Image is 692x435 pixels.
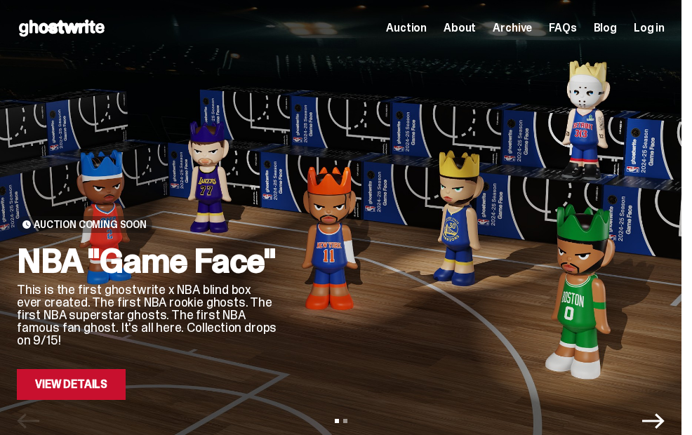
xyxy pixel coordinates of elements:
a: FAQs [549,22,576,34]
a: View Details [17,369,126,400]
button: View slide 1 [335,419,339,423]
h2: NBA "Game Face" [17,244,277,278]
a: Auction [386,22,427,34]
a: About [444,22,476,34]
span: Auction Coming Soon [34,219,147,230]
p: This is the first ghostwrite x NBA blind box ever created. The first NBA rookie ghosts. The first... [17,283,277,347]
a: Log in [634,22,665,34]
a: Blog [594,22,617,34]
button: View slide 2 [343,419,347,423]
button: Next [642,410,665,432]
a: Archive [493,22,532,34]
